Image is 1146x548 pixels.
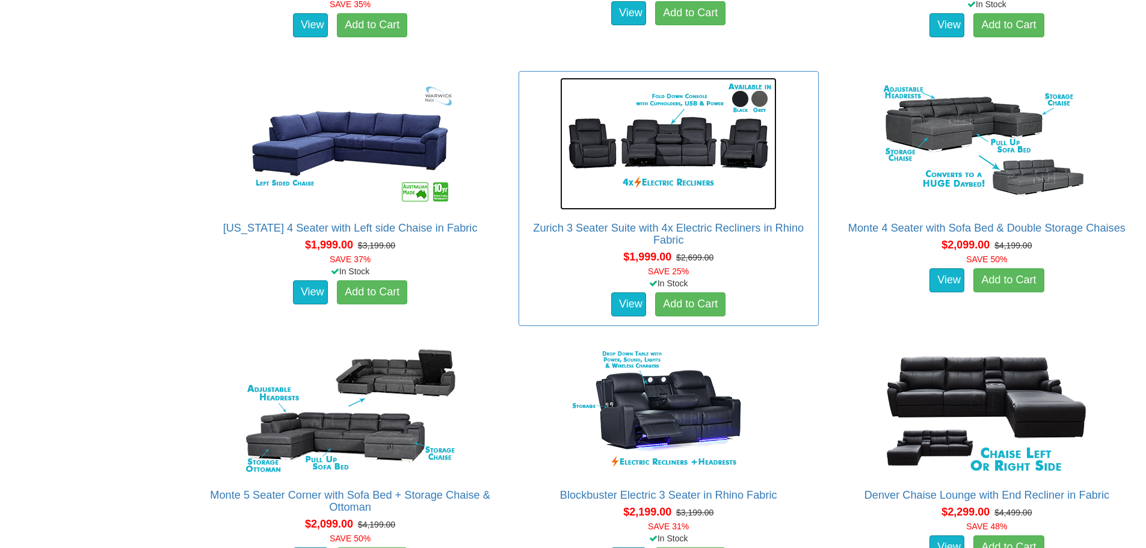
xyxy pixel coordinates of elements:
img: Blockbuster Electric 3 Seater in Rhino Fabric [560,345,777,477]
del: $4,199.00 [358,520,395,529]
a: View [293,13,328,37]
font: SAVE 48% [966,522,1007,531]
a: View [611,1,646,25]
a: Monte 5 Seater Corner with Sofa Bed + Storage Chaise & Ottoman [210,489,490,513]
span: $1,999.00 [305,239,353,251]
font: SAVE 31% [648,522,689,531]
del: $3,199.00 [358,241,395,250]
span: $2,199.00 [623,506,671,518]
a: View [611,292,646,316]
del: $3,199.00 [676,508,713,517]
img: Zurich 3 Seater Suite with 4x Electric Recliners in Rhino Fabric [560,78,777,210]
a: Add to Cart [337,13,407,37]
a: Add to Cart [655,292,725,316]
span: $1,999.00 [623,251,671,263]
a: Blockbuster Electric 3 Seater in Rhino Fabric [560,489,777,501]
font: SAVE 37% [330,254,371,264]
del: $2,699.00 [676,253,713,262]
font: SAVE 50% [330,534,371,543]
a: [US_STATE] 4 Seater with Left side Chaise in Fabric [223,222,478,234]
del: $4,499.00 [994,508,1032,517]
div: In Stock [516,277,821,289]
img: Arizona 4 Seater with Left side Chaise in Fabric [242,78,458,210]
a: View [293,280,328,304]
del: $4,199.00 [994,241,1032,250]
span: $2,099.00 [941,239,990,251]
img: Monte 5 Seater Corner with Sofa Bed + Storage Chaise & Ottoman [242,345,458,477]
img: Denver Chaise Lounge with End Recliner in Fabric [878,345,1095,477]
a: Add to Cart [655,1,725,25]
div: In Stock [516,532,821,544]
a: Add to Cart [973,13,1044,37]
a: Zurich 3 Seater Suite with 4x Electric Recliners in Rhino Fabric [533,222,804,246]
span: $2,099.00 [305,518,353,530]
img: Monte 4 Seater with Sofa Bed & Double Storage Chaises [878,78,1095,210]
span: $2,299.00 [941,506,990,518]
div: In Stock [197,265,502,277]
font: SAVE 25% [648,266,689,276]
a: View [929,13,964,37]
a: Denver Chaise Lounge with End Recliner in Fabric [864,489,1109,501]
a: Monte 4 Seater with Sofa Bed & Double Storage Chaises [848,222,1126,234]
a: View [929,268,964,292]
a: Add to Cart [973,268,1044,292]
a: Add to Cart [337,280,407,304]
font: SAVE 50% [966,254,1007,264]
